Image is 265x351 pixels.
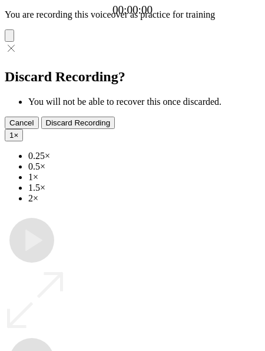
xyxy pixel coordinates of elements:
li: 0.25× [28,151,260,161]
li: You will not be able to recover this once discarded. [28,97,260,107]
button: 1× [5,129,23,141]
a: 00:00:00 [112,4,153,16]
span: 1 [9,131,14,140]
button: Cancel [5,117,39,129]
li: 2× [28,193,260,204]
button: Discard Recording [41,117,115,129]
li: 1× [28,172,260,183]
li: 1.5× [28,183,260,193]
h2: Discard Recording? [5,69,260,85]
p: You are recording this voiceover as practice for training [5,9,260,20]
li: 0.5× [28,161,260,172]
